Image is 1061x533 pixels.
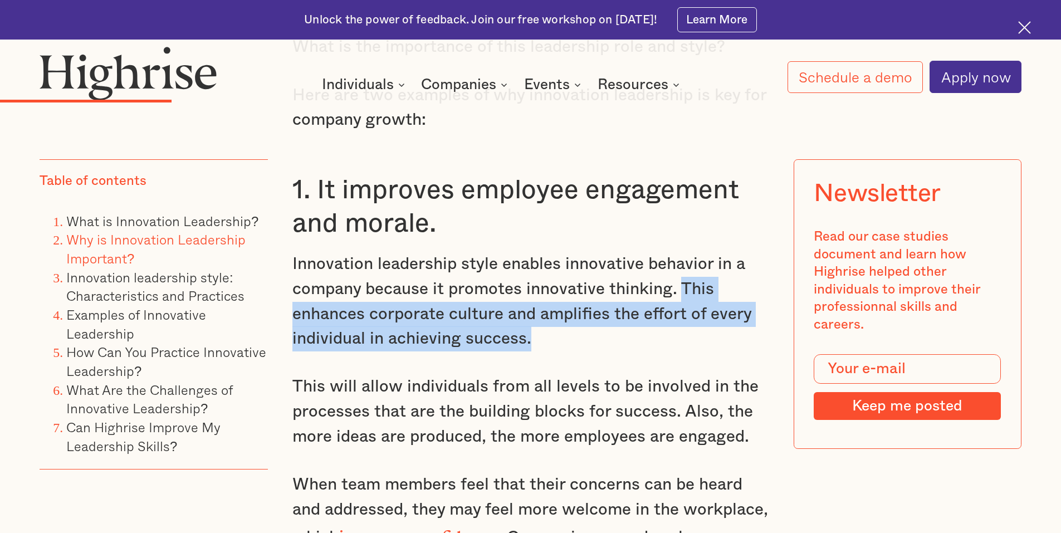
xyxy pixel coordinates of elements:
form: Modal Form [814,354,1001,420]
a: Apply now [930,61,1021,93]
div: Resources [598,78,683,91]
a: Learn More [677,7,757,32]
div: Newsletter [814,179,941,208]
a: Can Highrise Improve My Leadership Skills? [66,417,221,456]
div: Events [524,78,584,91]
img: Cross icon [1018,21,1031,34]
h3: 1. It improves employee engagement and morale. [292,174,769,240]
input: Your e-mail [814,354,1001,384]
p: Innovation leadership style enables innovative behavior in a company because it promotes innovati... [292,252,769,351]
div: Read our case studies document and learn how Highrise helped other individuals to improve their p... [814,228,1001,334]
a: Schedule a demo [788,61,923,93]
input: Keep me posted [814,392,1001,420]
a: What is Innovation Leadership? [66,211,258,231]
p: Here are two examples of why innovation leadership is key for company growth: [292,83,769,133]
div: Individuals [322,78,394,91]
div: Companies [421,78,511,91]
a: Examples of Innovative Leadership [66,304,206,344]
div: Events [524,78,570,91]
a: How Can You Practice Innovative Leadership? [66,342,266,382]
a: Innovation leadership style: Characteristics and Practices [66,267,245,306]
a: What Are the Challenges of Innovative Leadership? [66,379,233,419]
div: Companies [421,78,496,91]
div: Resources [598,78,668,91]
img: Highrise logo [40,46,217,100]
a: Why is Innovation Leadership Important? [66,229,246,269]
div: Table of contents [40,173,146,191]
p: This will allow individuals from all levels to be involved in the processes that are the building... [292,374,769,449]
div: Individuals [322,78,408,91]
div: Unlock the power of feedback. Join our free workshop on [DATE]! [304,12,657,28]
